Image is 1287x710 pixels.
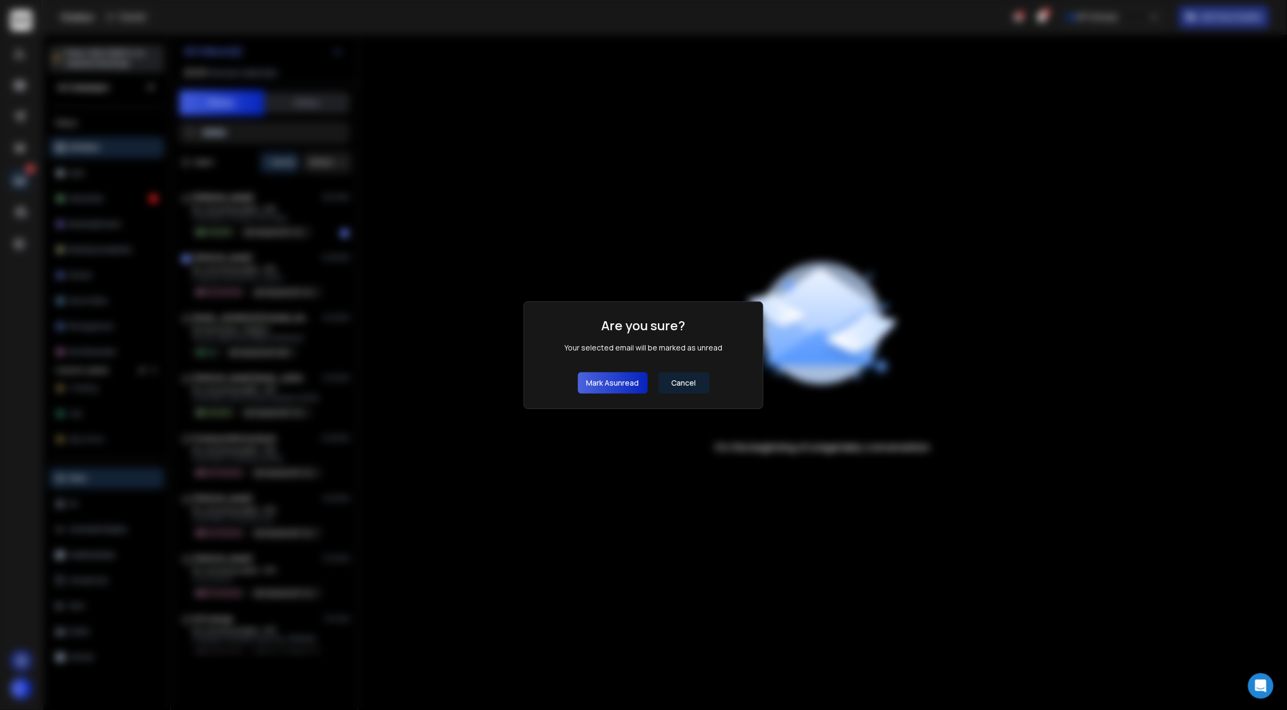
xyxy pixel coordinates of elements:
[565,342,723,353] div: Your selected email will be marked as unread
[658,372,710,394] button: Cancel
[587,378,639,388] p: Mark as unread
[1248,673,1274,699] div: Open Intercom Messenger
[602,317,686,334] h1: Are you sure?
[578,372,648,394] button: Mark asunread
